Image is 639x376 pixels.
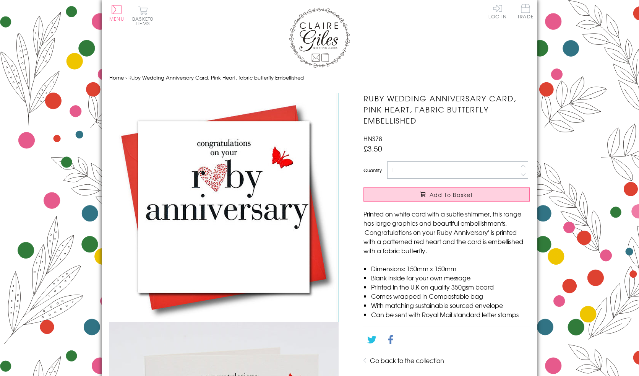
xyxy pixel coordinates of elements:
[363,143,382,154] span: £3.50
[363,209,530,255] p: Printed on white card with a subtle shimmer, this range has large graphics and beautiful embellis...
[363,167,382,174] label: Quantity
[430,191,473,199] span: Add to Basket
[109,5,124,21] button: Menu
[363,93,530,126] h1: Ruby Wedding Anniversary Card, Pink Heart, fabric butterfly Embellished
[371,310,530,319] li: Can be sent with Royal Mail standard letter stamps
[517,4,534,19] span: Trade
[371,273,530,282] li: Blank inside for your own message
[109,70,530,86] nav: breadcrumbs
[289,8,350,68] img: Claire Giles Greetings Cards
[109,15,124,22] span: Menu
[371,264,530,273] li: Dimensions: 150mm x 150mm
[371,291,530,301] li: Comes wrapped in Compostable bag
[109,74,124,81] a: Home
[125,74,127,81] span: ›
[363,187,530,202] button: Add to Basket
[136,15,153,27] span: 0 items
[370,356,444,365] a: Go back to the collection
[517,4,534,20] a: Trade
[109,93,339,322] img: Ruby Wedding Anniversary Card, Pink Heart, fabric butterfly Embellished
[371,301,530,310] li: With matching sustainable sourced envelope
[128,74,304,81] span: Ruby Wedding Anniversary Card, Pink Heart, fabric butterfly Embellished
[132,6,153,26] button: Basket0 items
[488,4,507,19] a: Log In
[371,282,530,291] li: Printed in the U.K on quality 350gsm board
[363,134,382,143] span: HNS78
